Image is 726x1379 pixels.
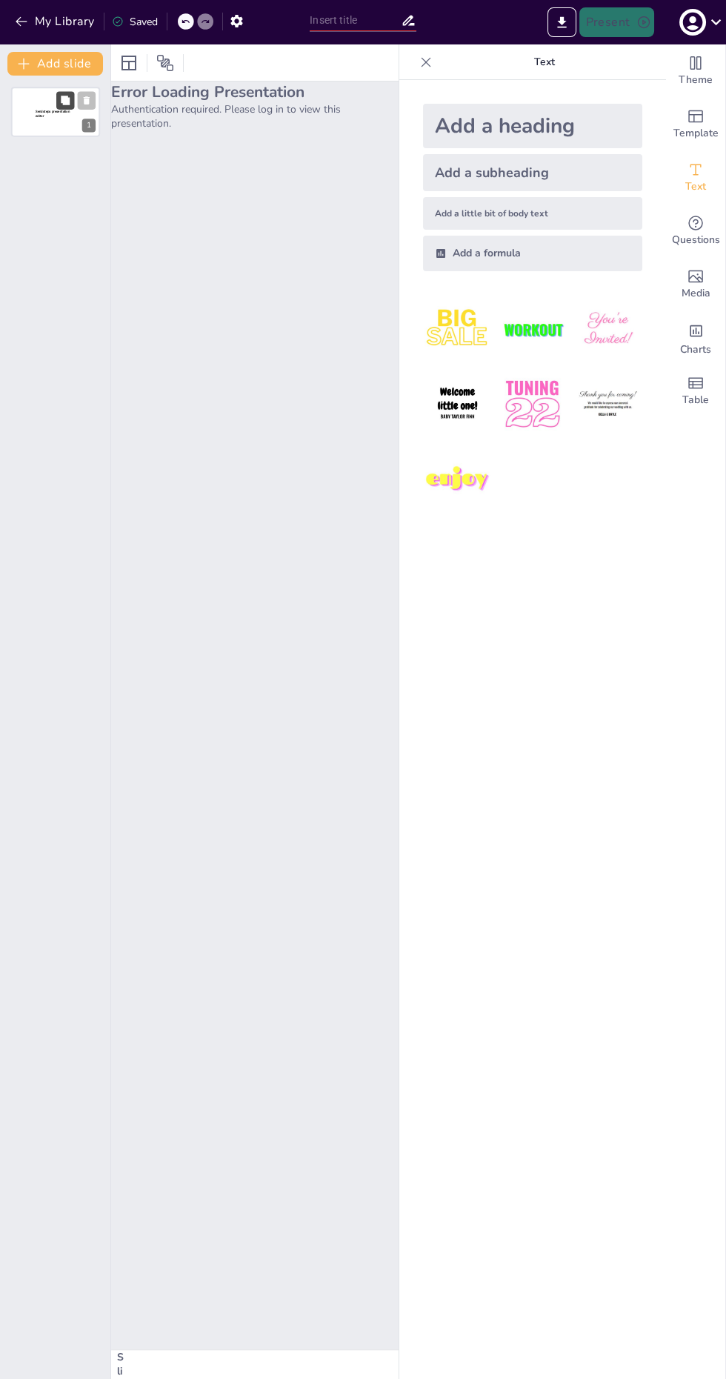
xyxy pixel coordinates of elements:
[498,295,567,364] img: 2.jpeg
[666,311,725,365] div: Add charts and graphs
[423,236,642,271] div: Add a formula
[423,104,642,148] div: Add a heading
[36,110,70,118] span: Sendsteps presentation editor
[579,7,653,37] button: Present
[56,91,74,109] button: Duplicate Slide
[423,370,492,439] img: 4.jpeg
[117,51,141,75] div: Layout
[666,151,725,205] div: Add text boxes
[11,10,101,33] button: My Library
[423,445,492,514] img: 7.jpeg
[78,91,96,109] button: Cannot delete last slide
[7,52,103,76] button: Add slide
[111,102,399,130] p: Authentication required. Please log in to view this presentation.
[111,82,399,102] h2: Error Loading Presentation
[573,370,642,439] img: 6.jpeg
[666,205,725,258] div: Get real-time input from your audience
[666,365,725,418] div: Add a table
[547,7,576,37] button: Export to PowerPoint
[672,232,720,248] span: Questions
[666,44,725,98] div: Change the overall theme
[573,295,642,364] img: 3.jpeg
[685,179,706,195] span: Text
[679,72,713,88] span: Theme
[438,44,651,80] p: Text
[11,87,100,137] div: 1
[82,119,96,133] div: 1
[423,154,642,191] div: Add a subheading
[112,15,158,29] div: Saved
[423,295,492,364] img: 1.jpeg
[666,258,725,311] div: Add images, graphics, shapes or video
[673,125,719,142] span: Template
[156,54,174,72] span: Position
[682,285,710,302] span: Media
[498,370,567,439] img: 5.jpeg
[682,392,709,408] span: Table
[423,197,642,230] div: Add a little bit of body text
[680,342,711,358] span: Charts
[310,10,400,31] input: Insert title
[666,98,725,151] div: Add ready made slides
